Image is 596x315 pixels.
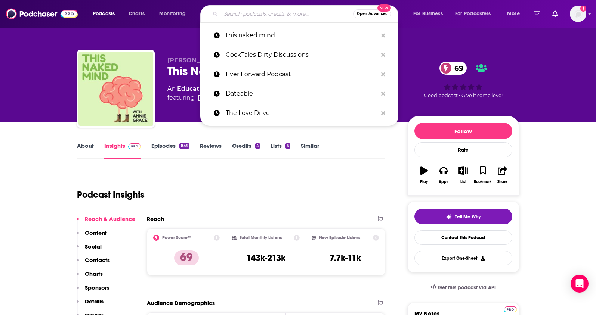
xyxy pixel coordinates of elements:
div: Play [420,180,428,184]
h2: Power Score™ [162,235,191,240]
button: Sponsors [77,284,109,298]
svg: Add a profile image [580,6,586,12]
p: CockTales Dirty Discussions [226,45,377,65]
p: Social [85,243,102,250]
div: Rate [414,142,512,157]
a: CockTales Dirty Discussions [200,45,398,65]
span: Monitoring [159,9,186,19]
p: Details [85,298,104,305]
button: Follow [414,123,512,139]
img: User Profile [570,6,586,22]
button: Open AdvancedNew [353,9,391,18]
h1: Podcast Insights [77,189,145,200]
button: open menu [450,8,502,20]
span: Open Advanced [357,12,388,16]
button: Bookmark [473,162,492,188]
p: this naked mind [226,26,377,45]
button: open menu [154,8,195,20]
span: New [377,4,391,12]
div: Apps [439,180,448,184]
div: Open Intercom Messenger [571,275,589,293]
button: Contacts [77,256,110,270]
button: Export One-Sheet [414,251,512,265]
button: Apps [434,162,453,188]
button: Reach & Audience [77,215,135,229]
span: featuring [167,93,288,102]
p: Charts [85,270,103,277]
a: 69 [439,62,467,75]
a: Lists6 [271,142,290,159]
p: Reach & Audience [85,215,135,222]
h2: New Episode Listens [319,235,360,240]
button: List [453,162,473,188]
div: 69Good podcast? Give it some love! [407,57,519,103]
a: Education [177,85,209,92]
a: Pro website [504,305,517,312]
div: An podcast [167,84,288,102]
p: Ever Forward Podcast [226,65,377,84]
span: For Business [413,9,443,19]
h2: Audience Demographics [147,299,215,306]
button: Share [492,162,512,188]
a: Charts [124,8,149,20]
span: For Podcasters [455,9,491,19]
img: Podchaser Pro [504,306,517,312]
span: Get this podcast via API [438,284,496,291]
a: Annie Grace [198,93,251,102]
span: Charts [129,9,145,19]
a: The Love Drive [200,103,398,123]
div: 849 [179,143,189,149]
button: Details [77,298,104,312]
div: Search podcasts, credits, & more... [207,5,405,22]
a: InsightsPodchaser Pro [104,142,141,159]
a: Episodes849 [151,142,189,159]
span: Tell Me Why [455,214,481,220]
div: Bookmark [474,180,491,184]
a: Contact This Podcast [414,230,512,245]
a: Ever Forward Podcast [200,65,398,84]
p: Content [85,229,107,236]
input: Search podcasts, credits, & more... [221,8,353,20]
span: Logged in as kochristina [570,6,586,22]
a: this naked mind [200,26,398,45]
a: Reviews [200,142,222,159]
button: open menu [502,8,529,20]
p: 69 [174,250,199,265]
div: 4 [255,143,260,149]
button: Charts [77,270,103,284]
p: Sponsors [85,284,109,291]
span: Good podcast? Give it some love! [424,93,503,98]
div: List [460,180,466,184]
a: About [77,142,94,159]
img: Podchaser - Follow, Share and Rate Podcasts [6,7,78,21]
span: More [507,9,520,19]
a: Similar [301,142,319,159]
span: Podcasts [93,9,115,19]
button: tell me why sparkleTell Me Why [414,209,512,224]
div: 6 [285,143,290,149]
button: Social [77,243,102,257]
span: [PERSON_NAME] [167,57,221,64]
img: This Naked Mind Podcast [78,52,153,126]
p: Dateable [226,84,377,103]
a: Show notifications dropdown [549,7,561,20]
a: Show notifications dropdown [531,7,543,20]
button: open menu [87,8,124,20]
button: Content [77,229,107,243]
img: tell me why sparkle [446,214,452,220]
span: 69 [447,62,467,75]
p: The Love Drive [226,103,377,123]
p: Contacts [85,256,110,263]
a: Get this podcast via API [424,278,502,297]
div: Share [497,180,507,184]
h2: Reach [147,215,164,222]
button: open menu [408,8,452,20]
img: Podchaser Pro [128,143,141,149]
button: Show profile menu [570,6,586,22]
h3: 7.7k-11k [330,252,361,263]
a: Credits4 [232,142,260,159]
h2: Total Monthly Listens [240,235,282,240]
h3: 143k-213k [246,252,285,263]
